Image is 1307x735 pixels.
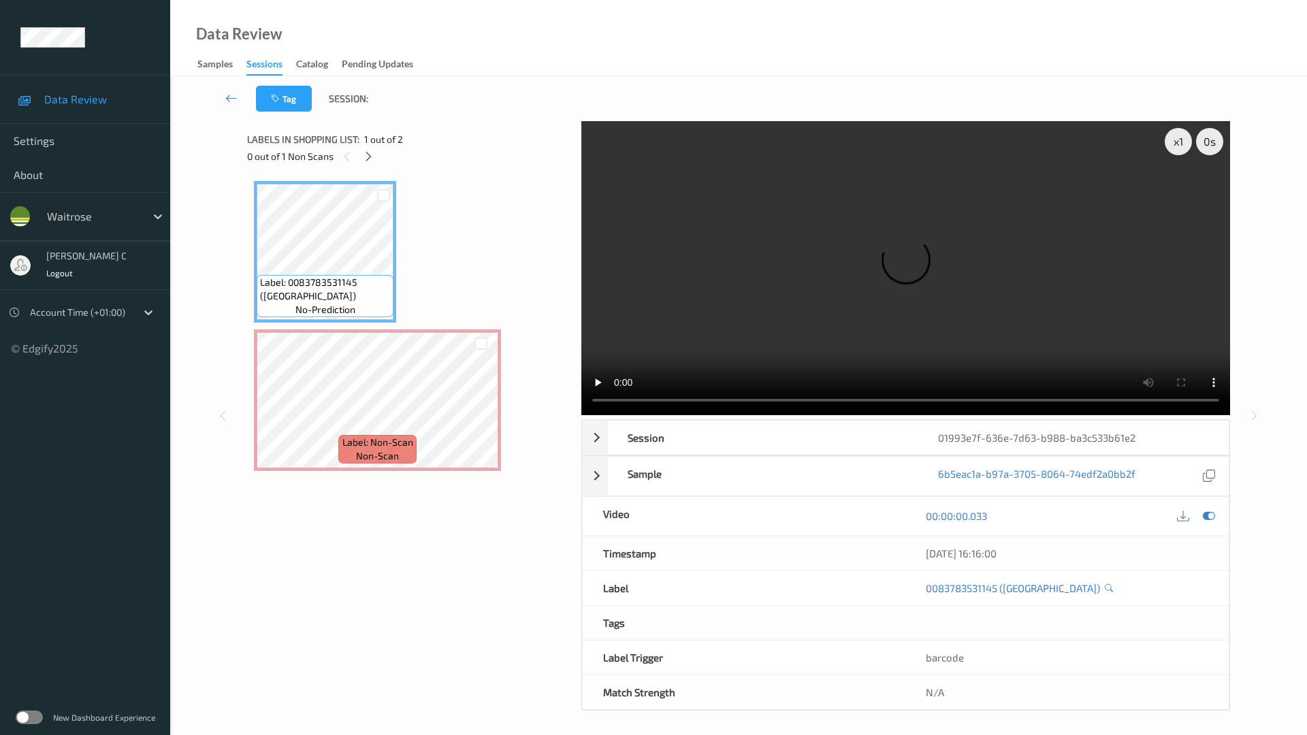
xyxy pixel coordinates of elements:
a: 6b5eac1a-b97a-3705-8064-74edf2a0bb2f [938,467,1135,485]
a: Pending Updates [342,55,427,74]
div: N/A [905,675,1229,709]
div: Sample6b5eac1a-b97a-3705-8064-74edf2a0bb2f [582,456,1229,496]
span: Labels in shopping list: [247,133,359,146]
span: no-prediction [295,303,355,316]
div: Label [583,571,906,605]
div: Samples [197,57,233,74]
div: 0 out of 1 Non Scans [247,148,572,165]
div: 01993e7f-636e-7d63-b988-ba3c533b61e2 [918,421,1229,455]
a: Samples [197,55,246,74]
div: Session01993e7f-636e-7d63-b988-ba3c533b61e2 [582,420,1229,455]
div: Tags [583,606,906,640]
a: Sessions [246,55,296,76]
div: Session [607,421,918,455]
div: x 1 [1165,128,1192,155]
span: Session: [329,92,368,105]
div: Pending Updates [342,57,413,74]
div: Sample [607,457,918,495]
div: Sessions [246,57,283,76]
div: Video [583,497,906,536]
div: Label Trigger [583,640,906,674]
span: non-scan [356,449,399,463]
div: Catalog [296,57,328,74]
a: Catalog [296,55,342,74]
div: Data Review [196,27,282,41]
span: Label: Non-Scan [342,436,413,449]
div: 0 s [1196,128,1223,155]
span: Label: 0083783531145 ([GEOGRAPHIC_DATA]) [260,276,390,303]
div: Match Strength [583,675,906,709]
button: Tag [256,86,312,112]
a: 00:00:00.033 [926,509,987,523]
span: 1 out of 2 [364,133,403,146]
a: 0083783531145 ([GEOGRAPHIC_DATA]) [926,581,1100,595]
div: barcode [905,640,1229,674]
div: [DATE] 16:16:00 [926,546,1208,560]
div: Timestamp [583,536,906,570]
